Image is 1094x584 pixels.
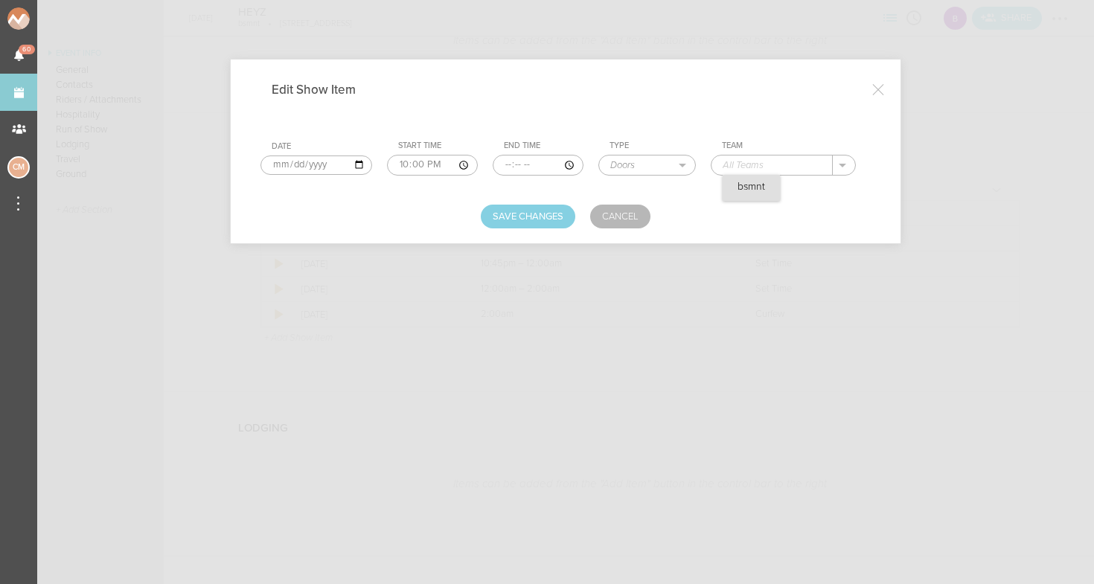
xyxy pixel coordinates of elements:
button: Save Changes [481,205,575,228]
h4: Edit Show Item [272,82,378,97]
p: bsmnt [738,181,765,193]
div: Charlie McGinley [7,156,30,179]
div: Team [722,141,856,151]
div: Type [610,141,696,151]
div: End Time [504,141,583,151]
div: Date [272,141,372,152]
button: . [833,155,855,175]
div: Start Time [398,141,478,151]
a: Cancel [590,205,650,228]
span: 60 [19,45,35,54]
input: All Teams [711,155,833,175]
img: NOMAD [7,7,92,30]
